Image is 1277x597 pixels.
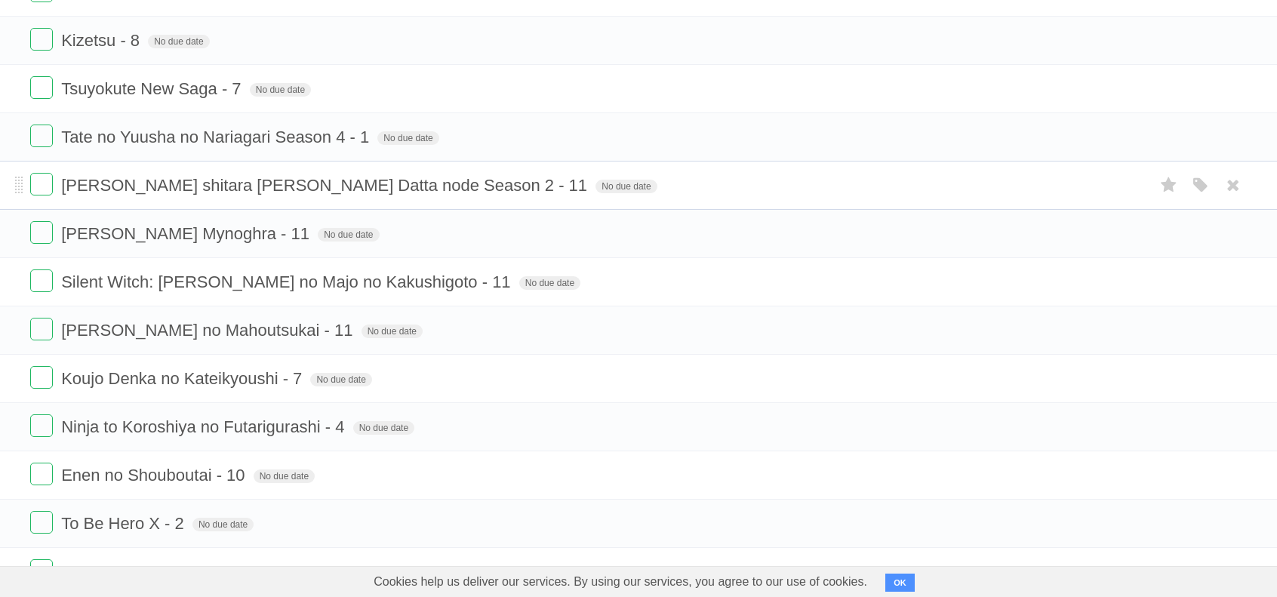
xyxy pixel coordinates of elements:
[377,131,438,145] span: No due date
[362,325,423,338] span: No due date
[192,518,254,531] span: No due date
[61,224,313,243] span: [PERSON_NAME] Mynoghra - 11
[30,221,53,244] label: Done
[61,466,248,485] span: Enen no Shouboutai - 10
[61,417,348,436] span: Ninja to Koroshiya no Futarigurashi - 4
[61,562,148,581] span: Lazarus - 1
[148,35,209,48] span: No due date
[254,469,315,483] span: No due date
[30,511,53,534] label: Done
[61,514,188,533] span: To Be Hero X - 2
[519,276,580,290] span: No due date
[595,180,657,193] span: No due date
[310,373,371,386] span: No due date
[30,318,53,340] label: Done
[30,173,53,195] label: Done
[30,28,53,51] label: Done
[1155,173,1183,198] label: Star task
[30,125,53,147] label: Done
[61,321,356,340] span: [PERSON_NAME] no Mahoutsukai - 11
[30,414,53,437] label: Done
[61,79,245,98] span: Tsuyokute New Saga - 7
[61,272,514,291] span: Silent Witch: [PERSON_NAME] no Majo no Kakushigoto - 11
[358,567,882,597] span: Cookies help us deliver our services. By using our services, you agree to our use of cookies.
[30,463,53,485] label: Done
[318,228,379,242] span: No due date
[30,269,53,292] label: Done
[885,574,915,592] button: OK
[30,76,53,99] label: Done
[61,31,143,50] span: Kizetsu - 8
[250,83,311,97] span: No due date
[61,128,373,146] span: Tate no Yuusha no Nariagari Season 4 - 1
[353,421,414,435] span: No due date
[30,366,53,389] label: Done
[61,176,591,195] span: [PERSON_NAME] shitara [PERSON_NAME] Datta node Season 2 - 11
[61,369,306,388] span: Koujo Denka no Kateikyoushi - 7
[30,559,53,582] label: Done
